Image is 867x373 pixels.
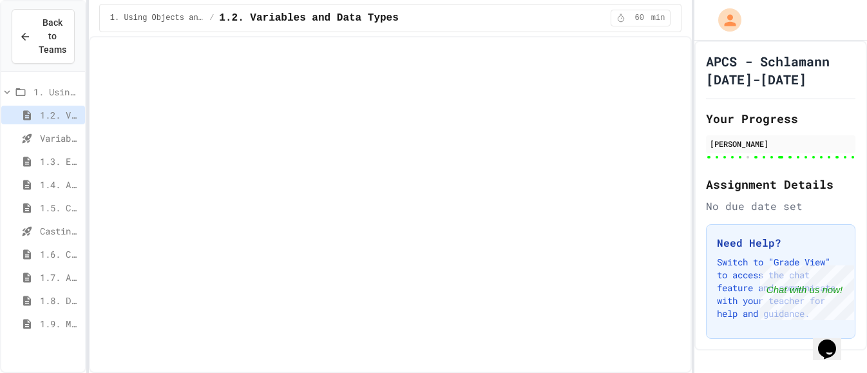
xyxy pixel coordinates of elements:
h3: Need Help? [717,235,844,251]
h1: APCS - Schlamann [DATE]-[DATE] [706,52,855,88]
span: 1.6. Compound Assignment Operators [40,247,80,261]
h2: Your Progress [706,110,855,128]
span: Back to Teams [39,16,66,57]
span: 60 [629,13,650,23]
span: 1.9. Method Signatures [40,317,80,330]
span: / [209,13,214,23]
p: Switch to "Grade View" to access the chat feature and communicate with your teacher for help and ... [717,256,844,320]
span: 1.3. Expressions and Output [New] [40,155,80,168]
span: 1.8. Documentation with Comments and Preconditions [40,294,80,307]
span: 1.5. Casting and Ranges of Values [40,201,80,215]
span: 1. Using Objects and Methods [110,13,204,23]
span: 1.7. APIs and Libraries [40,271,80,284]
iframe: chat widget [760,265,854,320]
button: Back to Teams [12,9,75,64]
span: 1.2. Variables and Data Types [40,108,80,122]
iframe: chat widget [813,321,854,360]
span: Variables and Data Types - Quiz [40,131,80,145]
div: No due date set [706,198,855,214]
span: 1.2. Variables and Data Types [219,10,398,26]
span: 1. Using Objects and Methods [33,85,80,99]
h2: Assignment Details [706,175,855,193]
div: [PERSON_NAME] [710,138,852,149]
span: 1.4. Assignment and Input [40,178,80,191]
div: My Account [705,5,745,35]
span: Casting and Ranges of variables - Quiz [40,224,80,238]
span: min [651,13,665,23]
